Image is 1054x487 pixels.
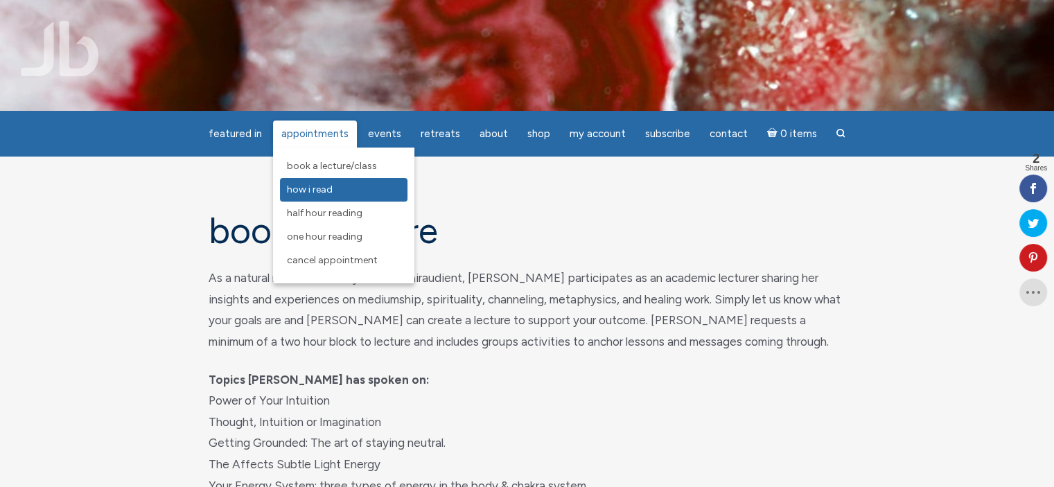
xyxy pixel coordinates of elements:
span: Book a Lecture/Class [287,160,377,172]
span: My Account [570,127,626,140]
a: featured in [200,121,270,148]
a: One Hour Reading [280,225,407,249]
a: Appointments [273,121,357,148]
strong: Topics [PERSON_NAME] has spoken on: [209,373,430,387]
span: One Hour Reading [287,231,362,242]
a: Shop [519,121,559,148]
span: Retreats [421,127,460,140]
h1: Book a Lecture [209,211,846,251]
span: Cancel Appointment [287,254,378,266]
a: Half Hour Reading [280,202,407,225]
span: 0 items [780,129,816,139]
span: Appointments [281,127,349,140]
span: Shop [527,127,550,140]
a: About [471,121,516,148]
a: Cart0 items [759,119,825,148]
i: Cart [767,127,780,140]
a: Cancel Appointment [280,249,407,272]
span: Contact [710,127,748,140]
a: Retreats [412,121,468,148]
a: Subscribe [637,121,699,148]
span: 2 [1025,152,1047,165]
span: How I Read [287,184,333,195]
a: Contact [701,121,756,148]
span: Half Hour Reading [287,207,362,219]
span: Shares [1025,165,1047,172]
img: Jamie Butler. The Everyday Medium [21,21,99,76]
span: Events [368,127,401,140]
a: Book a Lecture/Class [280,154,407,178]
span: About [480,127,508,140]
a: Events [360,121,410,148]
p: As a natural medium, clairvoyant and clairaudient, [PERSON_NAME] participates as an academic lect... [209,267,846,352]
a: How I Read [280,178,407,202]
span: featured in [209,127,262,140]
span: Subscribe [645,127,690,140]
a: My Account [561,121,634,148]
